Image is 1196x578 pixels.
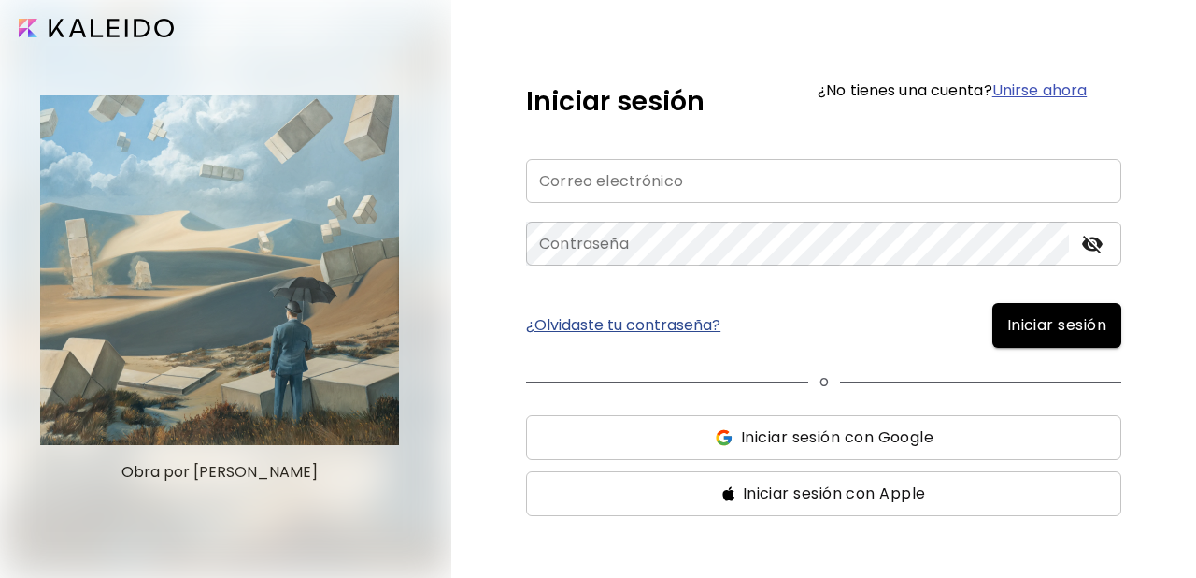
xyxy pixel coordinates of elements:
[714,428,733,447] img: ss
[743,483,926,505] span: Iniciar sesión con Apple
[819,370,829,393] p: o
[526,471,1121,516] button: ssIniciar sesión con Apple
[818,83,1087,98] h6: ¿No tienes una cuenta?
[992,303,1121,348] button: Iniciar sesión
[526,318,720,333] a: ¿Olvidaste tu contraseña?
[1076,228,1108,260] button: toggle password visibility
[526,415,1121,460] button: ssIniciar sesión con Google
[1007,314,1106,337] span: Iniciar sesión
[526,82,705,122] h5: Iniciar sesión
[741,426,933,449] span: Iniciar sesión con Google
[992,79,1087,101] a: Unirse ahora
[722,486,735,501] img: ss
